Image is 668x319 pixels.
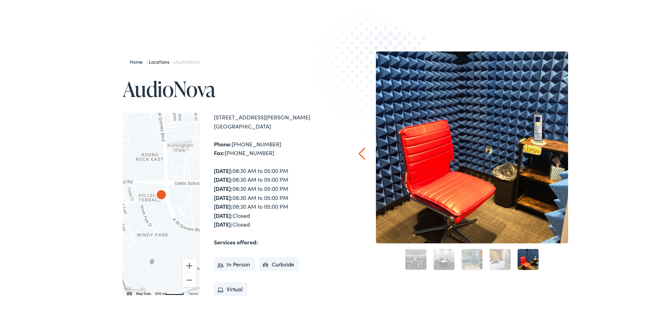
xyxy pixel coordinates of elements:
li: Virtual [214,281,248,295]
div: 08:30 AM to 05:00 PM 08:30 AM to 05:00 PM 08:30 AM to 05:00 PM 08:30 AM to 05:00 PM 08:30 AM to 0... [214,165,337,228]
li: Curbside [259,256,299,270]
a: Home [130,57,146,64]
a: Terms [188,290,198,294]
h1: AudioNova [123,76,337,99]
strong: [DATE]: [214,201,232,209]
div: [STREET_ADDRESS][PERSON_NAME] [GEOGRAPHIC_DATA] [214,111,337,129]
strong: Fax: [214,147,225,155]
a: 4 [490,248,511,269]
button: Zoom in [182,257,196,271]
button: Map Scale: 200 m per 49 pixels [153,289,186,294]
strong: [DATE]: [214,192,232,200]
strong: Services offered: [214,237,258,244]
strong: [DATE]: [214,210,232,218]
a: 5 [518,248,539,269]
img: Google [124,285,148,294]
button: Keyboard shortcuts [127,290,132,295]
li: In Person [214,256,255,270]
strong: Phone: [214,139,232,146]
strong: [DATE]: [214,219,232,227]
span: 200 m [155,290,165,294]
strong: [DATE]: [214,183,232,191]
button: Zoom out [182,272,196,286]
a: 2 [433,248,454,269]
div: [PHONE_NUMBER] [PHONE_NUMBER] [214,138,337,156]
a: 3 [461,248,483,269]
span: » » [130,57,199,64]
button: Map Data [136,290,151,295]
strong: [DATE]: [214,174,232,182]
a: Open this area in Google Maps (opens a new window) [124,285,148,294]
span: AudioNova [175,57,199,64]
strong: [DATE]: [214,165,232,173]
div: AudioNova [153,186,170,203]
a: Locations [149,57,173,64]
a: 1 [405,248,426,269]
a: Prev [359,146,365,159]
